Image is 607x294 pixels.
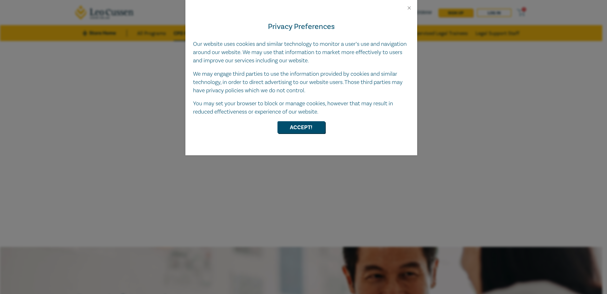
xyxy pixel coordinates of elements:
p: We may engage third parties to use the information provided by cookies and similar technology, in... [193,70,410,95]
p: Our website uses cookies and similar technology to monitor a user’s use and navigation around our... [193,40,410,65]
p: You may set your browser to block or manage cookies, however that may result in reduced effective... [193,100,410,116]
button: Close [406,5,412,11]
button: Accept! [277,121,325,133]
h4: Privacy Preferences [193,21,410,32]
